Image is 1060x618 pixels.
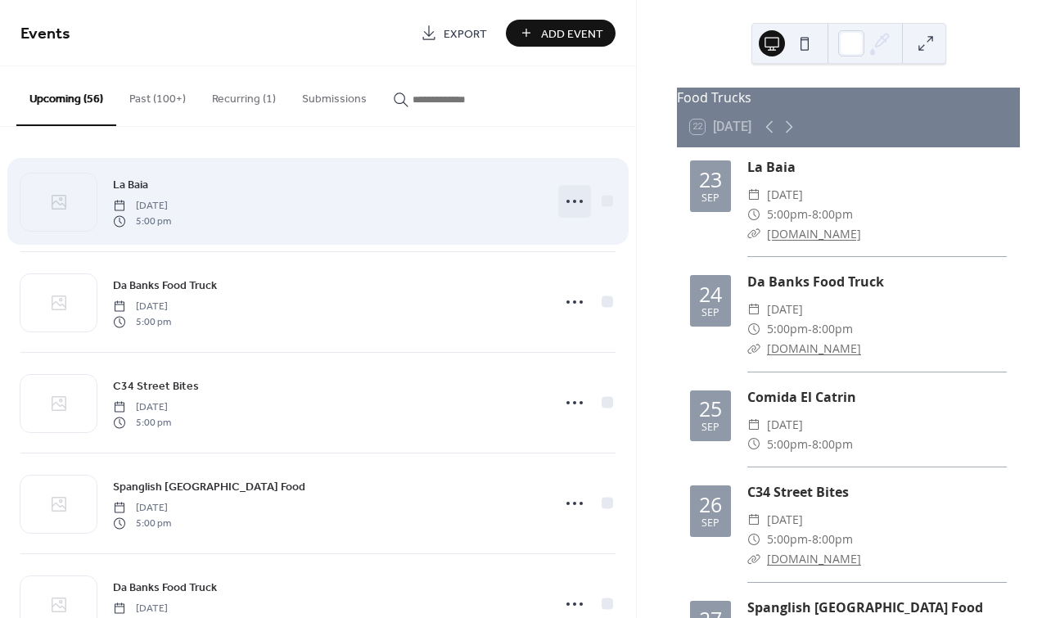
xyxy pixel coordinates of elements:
span: [DATE] [767,415,803,435]
button: Recurring (1) [199,66,289,124]
span: [DATE] [113,199,171,214]
span: - [808,205,812,224]
a: [DOMAIN_NAME] [767,551,861,566]
div: Sep [701,308,719,318]
div: Comida El Catrin [747,387,1007,407]
div: 26 [699,494,722,515]
span: [DATE] [767,510,803,530]
span: - [808,530,812,549]
a: C34 Street Bites [113,377,199,395]
span: [DATE] [113,602,171,616]
span: Spanglish [GEOGRAPHIC_DATA] Food [113,479,305,496]
div: ​ [747,185,760,205]
div: Sep [701,193,719,204]
div: ​ [747,300,760,319]
button: Past (100+) [116,66,199,124]
span: [DATE] [113,300,171,314]
span: Add Event [541,25,603,43]
a: [DOMAIN_NAME] [767,226,861,241]
button: Add Event [506,20,616,47]
span: 5:00pm [767,205,808,224]
a: [DOMAIN_NAME] [767,341,861,356]
div: ​ [747,415,760,435]
div: 25 [699,399,722,419]
span: 5:00 pm [113,314,171,329]
span: 8:00pm [812,319,853,339]
div: Sep [701,422,719,433]
a: La Baia [113,175,148,194]
div: ​ [747,510,760,530]
div: Food Trucks [677,88,1020,107]
div: ​ [747,339,760,359]
span: Export [444,25,487,43]
a: Export [408,20,499,47]
span: [DATE] [767,300,803,319]
span: 5:00pm [767,435,808,454]
a: Spanglish [GEOGRAPHIC_DATA] Food [113,477,305,496]
span: Events [20,18,70,50]
span: C34 Street Bites [113,378,199,395]
div: ​ [747,530,760,549]
a: Da Banks Food Truck [113,276,217,295]
span: La Baia [113,177,148,194]
span: [DATE] [767,185,803,205]
span: [DATE] [113,400,171,415]
div: ​ [747,319,760,339]
div: ​ [747,205,760,224]
span: 5:00 pm [113,214,171,228]
span: Da Banks Food Truck [113,277,217,295]
span: [DATE] [113,501,171,516]
button: Submissions [289,66,380,124]
div: 23 [699,169,722,190]
span: 5:00 pm [113,516,171,530]
div: ​ [747,549,760,569]
span: 8:00pm [812,205,853,224]
span: - [808,435,812,454]
button: Upcoming (56) [16,66,116,126]
a: Da Banks Food Truck [113,578,217,597]
span: Da Banks Food Truck [113,580,217,597]
div: ​ [747,224,760,244]
a: La Baia [747,158,796,176]
span: 8:00pm [812,530,853,549]
span: 8:00pm [812,435,853,454]
div: ​ [747,435,760,454]
span: 5:00 pm [113,415,171,430]
div: 24 [699,284,722,304]
span: - [808,319,812,339]
div: Sep [701,518,719,529]
span: 5:00pm [767,319,808,339]
a: Spanglish [GEOGRAPHIC_DATA] Food [747,598,983,616]
a: C34 Street Bites [747,483,849,501]
span: 5:00pm [767,530,808,549]
a: Da Banks Food Truck [747,273,884,291]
